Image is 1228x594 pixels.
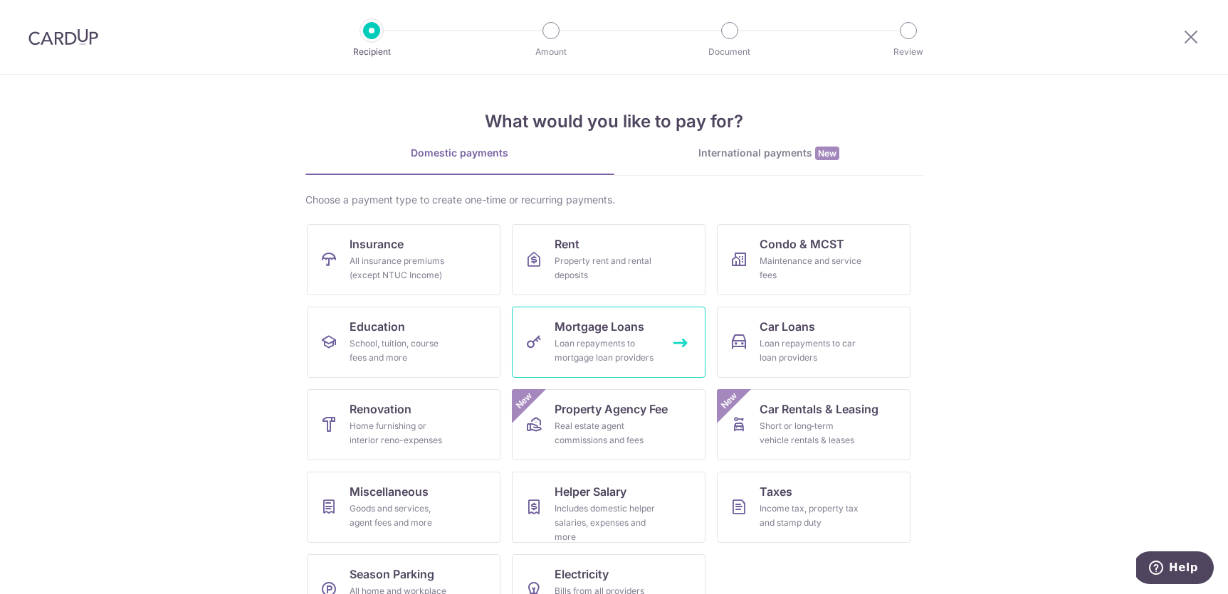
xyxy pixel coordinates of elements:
[319,45,424,59] p: Recipient
[555,401,668,418] span: Property Agency Fee
[760,419,862,447] div: Short or long‑term vehicle rentals & leases
[1136,551,1214,587] iframe: Opens a widget where you can find more information
[305,146,614,160] div: Domestic payments
[717,389,910,460] a: Car Rentals & LeasingShort or long‑term vehicle rentals & leasesNew
[350,566,434,583] span: Season Parking
[555,419,657,447] div: Real estate agent commissions and fees
[350,235,404,253] span: Insurance
[512,389,705,460] a: Property Agency FeeReal estate agent commissions and feesNew
[677,45,782,59] p: Document
[760,235,844,253] span: Condo & MCST
[307,472,500,543] a: MiscellaneousGoods and services, agent fees and more
[350,336,452,365] div: School, tuition, course fees and more
[512,472,705,543] a: Helper SalaryIncludes domestic helper salaries, expenses and more
[760,502,862,530] div: Income tax, property tax and stamp duty
[856,45,961,59] p: Review
[512,224,705,295] a: RentProperty rent and rental deposits
[614,146,923,161] div: International payments
[760,254,862,282] div: Maintenance and service fees
[555,235,579,253] span: Rent
[760,318,815,335] span: Car Loans
[28,28,98,46] img: CardUp
[717,307,910,378] a: Car LoansLoan repayments to car loan providers
[305,109,923,134] h4: What would you like to pay for?
[555,502,657,544] div: Includes domestic helper salaries, expenses and more
[512,389,535,413] span: New
[760,401,878,418] span: Car Rentals & Leasing
[350,254,452,282] div: All insurance premiums (except NTUC Income)
[760,483,792,500] span: Taxes
[555,566,609,583] span: Electricity
[350,502,452,530] div: Goods and services, agent fees and more
[498,45,604,59] p: Amount
[350,401,411,418] span: Renovation
[307,307,500,378] a: EducationSchool, tuition, course fees and more
[555,318,644,335] span: Mortgage Loans
[555,254,657,282] div: Property rent and rental deposits
[760,336,862,365] div: Loan repayments to car loan providers
[717,224,910,295] a: Condo & MCSTMaintenance and service fees
[305,193,923,207] div: Choose a payment type to create one-time or recurring payments.
[307,224,500,295] a: InsuranceAll insurance premiums (except NTUC Income)
[555,336,657,365] div: Loan repayments to mortgage loan providers
[815,147,839,160] span: New
[350,419,452,447] div: Home furnishing or interior reno-expenses
[350,318,405,335] span: Education
[512,307,705,378] a: Mortgage LoansLoan repayments to mortgage loan providers
[717,472,910,543] a: TaxesIncome tax, property tax and stamp duty
[555,483,626,500] span: Helper Salary
[307,389,500,460] a: RenovationHome furnishing or interior reno-expenses
[350,483,429,500] span: Miscellaneous
[717,389,740,413] span: New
